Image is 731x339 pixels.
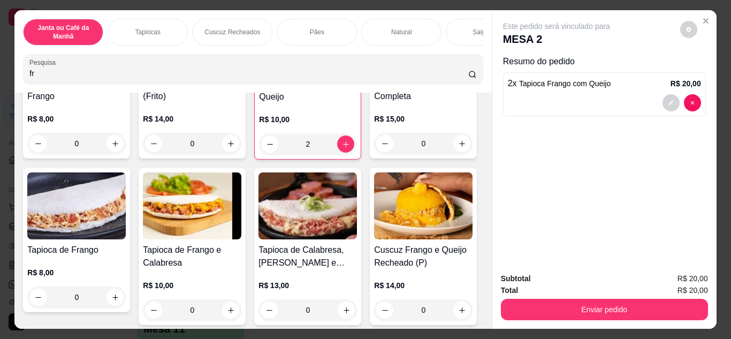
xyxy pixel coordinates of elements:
[453,302,470,319] button: increase-product-quantity
[677,284,708,296] span: R$ 20,00
[376,135,393,152] button: decrease-product-quantity
[27,114,126,124] p: R$ 8,00
[508,77,611,90] p: 2 x
[261,135,278,153] button: decrease-product-quantity
[453,135,470,152] button: increase-product-quantity
[671,78,701,89] p: R$ 20,00
[503,32,610,47] p: MESA 2
[376,302,393,319] button: decrease-product-quantity
[143,172,241,239] img: product-image
[501,299,708,320] button: Enviar pedido
[258,244,357,269] h4: Tapioca de Calabresa, [PERSON_NAME] e [PERSON_NAME]
[391,28,412,36] p: Natural
[501,274,531,283] strong: Subtotal
[259,114,356,125] p: R$ 10,00
[106,289,124,306] button: increase-product-quantity
[27,244,126,257] h4: Tapioca de Frango
[29,68,468,79] input: Pesquisa
[145,135,162,152] button: decrease-product-quantity
[677,273,708,284] span: R$ 20,00
[374,280,473,291] p: R$ 14,00
[338,302,355,319] button: increase-product-quantity
[261,302,278,319] button: decrease-product-quantity
[143,114,241,124] p: R$ 14,00
[503,55,706,68] p: Resumo do pedido
[32,24,94,41] p: Janta ou Café da Manhã
[501,286,518,295] strong: Total
[27,172,126,239] img: product-image
[29,58,59,67] label: Pesquisa
[697,12,714,29] button: Close
[519,79,611,88] span: Tapioca Frango com Queijo
[29,289,47,306] button: decrease-product-quantity
[337,135,354,153] button: increase-product-quantity
[680,21,697,38] button: decrease-product-quantity
[27,267,126,278] p: R$ 8,00
[684,94,701,111] button: decrease-product-quantity
[258,280,357,291] p: R$ 13,00
[222,135,239,152] button: increase-product-quantity
[473,28,499,36] p: Salgados
[310,28,324,36] p: Pães
[374,172,473,239] img: product-image
[143,280,241,291] p: R$ 10,00
[106,135,124,152] button: increase-product-quantity
[663,94,680,111] button: decrease-product-quantity
[145,302,162,319] button: decrease-product-quantity
[503,21,610,32] p: Este pedido será vinculado para
[258,172,357,239] img: product-image
[374,244,473,269] h4: Cuscuz Frango e Queijo Recheado (P)
[135,28,161,36] p: Tapiocas
[204,28,260,36] p: Cuscuz Recheados
[374,114,473,124] p: R$ 15,00
[222,302,239,319] button: increase-product-quantity
[143,244,241,269] h4: Tapioca de Frango e Calabresa
[29,135,47,152] button: decrease-product-quantity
